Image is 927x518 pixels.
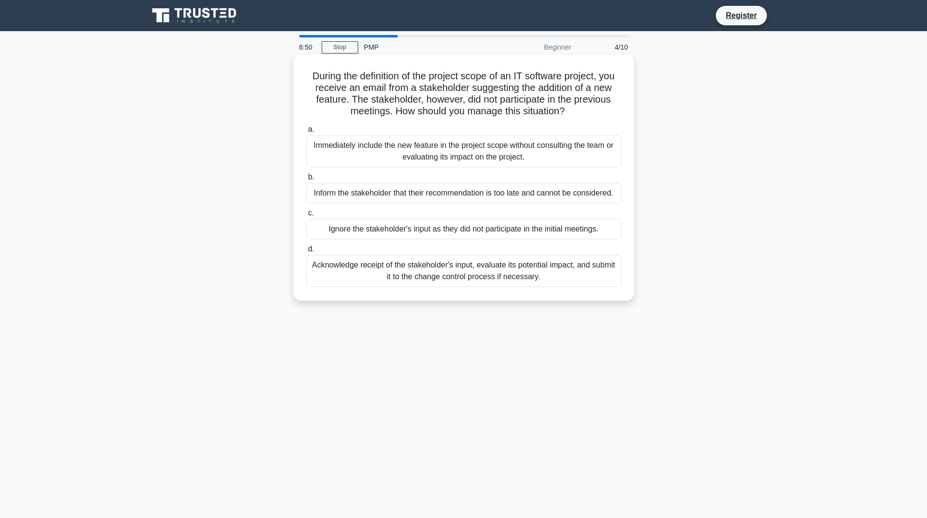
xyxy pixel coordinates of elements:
span: d. [308,245,314,253]
a: Stop [322,41,358,54]
span: c. [308,209,314,217]
div: 4/10 [577,37,634,57]
span: a. [308,125,314,133]
div: Immediately include the new feature in the project scope without consulting the team or evaluatin... [306,135,621,167]
h5: During the definition of the project scope of an IT software project, you receive an email from a... [305,70,622,118]
div: PMP [358,37,492,57]
a: Register [720,9,763,21]
div: Acknowledge receipt of the stakeholder's input, evaluate its potential impact, and submit it to t... [306,255,621,287]
div: Inform the stakeholder that their recommendation is too late and cannot be considered. [306,183,621,203]
div: 6:50 [293,37,322,57]
div: Ignore the stakeholder's input as they did not participate in the initial meetings. [306,219,621,239]
span: b. [308,173,314,181]
div: Beginner [492,37,577,57]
